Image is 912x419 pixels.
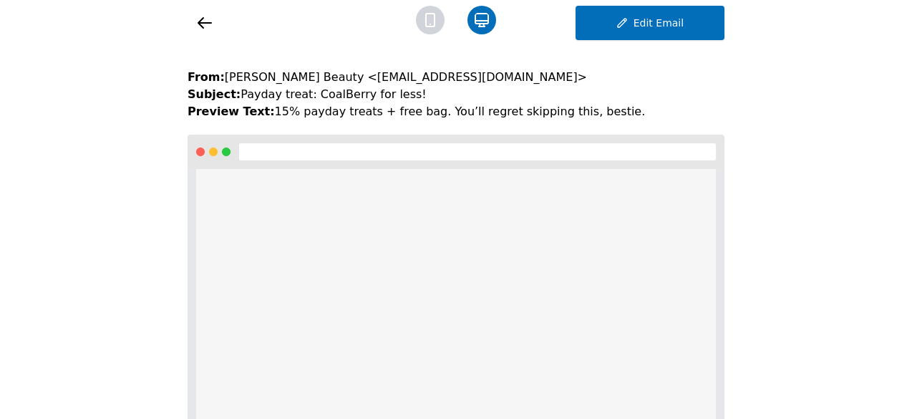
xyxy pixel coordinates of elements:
[188,87,241,101] strong: Subject:
[188,86,724,103] h4: Payday treat: CoalBerry for less!
[188,105,275,118] strong: Preview Text:
[188,70,225,84] strong: From:
[576,6,724,40] button: Edit Email
[188,69,724,86] h4: [PERSON_NAME] Beauty <[EMAIL_ADDRESS][DOMAIN_NAME]>
[188,103,724,120] h5: 15% payday treats + free bag. You’ll regret skipping this, bestie.
[188,135,724,169] img: pc.jpg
